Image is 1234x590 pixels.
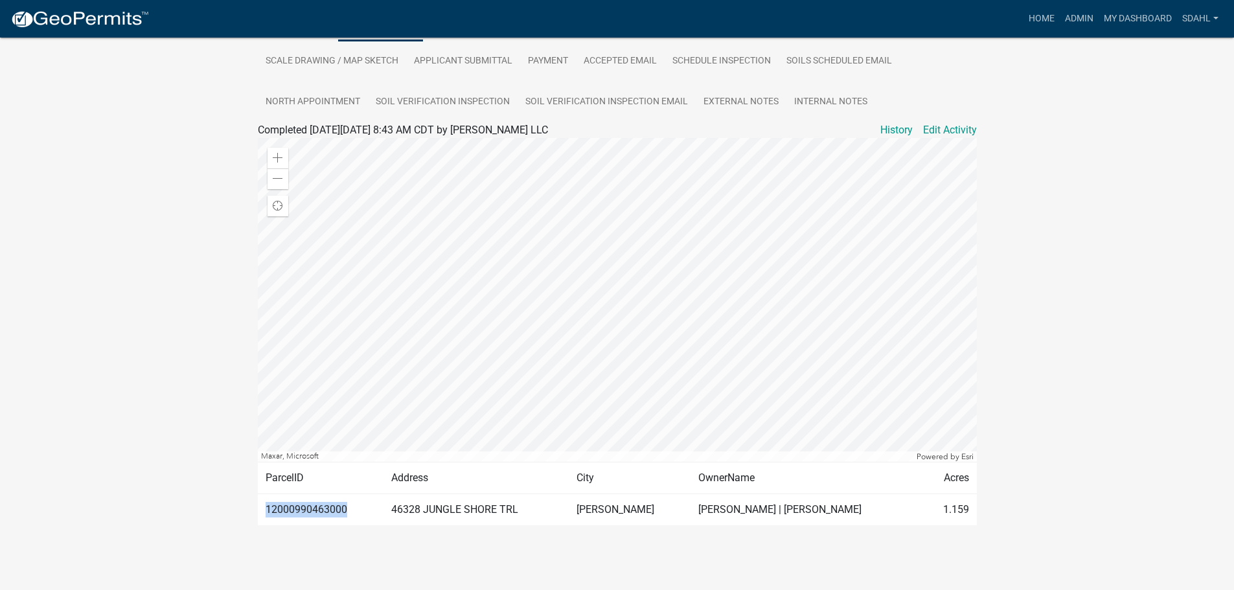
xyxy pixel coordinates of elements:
[880,122,913,138] a: History
[383,494,569,525] td: 46328 JUNGLE SHORE TRL
[268,196,288,216] div: Find my location
[1060,6,1099,31] a: Admin
[1177,6,1224,31] a: sdahl
[691,462,923,494] td: OwnerName
[576,41,665,82] a: Accepted Email
[258,82,368,123] a: North Appointment
[268,168,288,189] div: Zoom out
[922,462,976,494] td: Acres
[258,41,406,82] a: Scale Drawing / Map Sketch
[383,462,569,494] td: Address
[696,82,786,123] a: External Notes
[569,494,690,525] td: [PERSON_NAME]
[1023,6,1060,31] a: Home
[569,462,690,494] td: City
[520,41,576,82] a: Payment
[913,451,977,462] div: Powered by
[779,41,900,82] a: Soils Scheduled Email
[258,462,384,494] td: ParcelID
[518,82,696,123] a: Soil Verification Inspection Email
[786,82,875,123] a: Internal Notes
[691,494,923,525] td: [PERSON_NAME] | [PERSON_NAME]
[961,452,974,461] a: Esri
[368,82,518,123] a: Soil Verification Inspection
[258,494,384,525] td: 12000990463000
[258,451,913,462] div: Maxar, Microsoft
[406,41,520,82] a: Applicant Submittal
[665,41,779,82] a: Schedule Inspection
[923,122,977,138] a: Edit Activity
[268,148,288,168] div: Zoom in
[922,494,976,525] td: 1.159
[258,124,548,136] span: Completed [DATE][DATE] 8:43 AM CDT by [PERSON_NAME] LLC
[1099,6,1177,31] a: My Dashboard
